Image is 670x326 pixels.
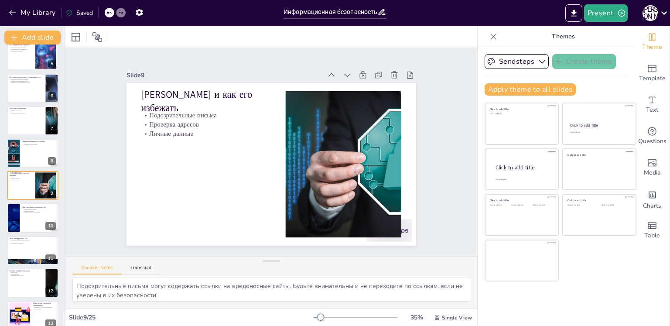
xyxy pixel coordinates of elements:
p: Осторожность при установке [22,145,56,147]
p: Защита устройств [10,241,56,243]
div: Slide 9 / 25 [69,313,314,322]
p: Обновления в области безопасности [33,306,56,308]
textarea: Подозрительные письма могут содержать ссылки на вредоносные сайты. Будьте внимательны и не перехо... [72,278,470,302]
span: Table [644,231,660,240]
p: Регулярные обновления [10,50,33,52]
button: Present [584,4,628,22]
div: Get real-time input from your audience [635,120,670,152]
p: Как защитить свои данные? [10,43,33,46]
p: Защита устройства [10,111,43,113]
p: Надежные источники [22,142,56,144]
button: Add slide [4,31,61,45]
span: Template [639,74,666,83]
div: Click to add text [602,204,629,206]
div: 5 [48,60,56,68]
p: Основы кибербезопасности [10,270,43,272]
p: Слишком хорошие предложения [22,212,56,213]
p: Как распознать мошенничество [22,206,56,208]
p: Themes [500,26,626,47]
button: Speaker Notes [72,265,122,275]
span: Theme [642,42,662,52]
div: Click to add text [490,113,552,115]
p: Защита мобильных устройств [22,140,56,142]
button: Sendsteps [485,54,549,69]
p: Закрытие уязвимостей [10,110,43,111]
button: Transcript [122,265,161,275]
p: Важность обновлений [10,107,43,110]
p: Проверка адресов [10,178,33,179]
p: Знание прав [10,272,43,274]
div: https://cdn.sendsteps.com/images/logo/sendsteps_logo_white.pnghttps://cdn.sendsteps.com/images/lo... [7,74,58,103]
p: [PERSON_NAME] и как его избежать [146,75,278,115]
div: 5 [7,41,58,70]
p: Обнаружение вредоносных программ [10,239,56,241]
p: Проверка адресов [144,106,275,129]
div: https://cdn.sendsteps.com/images/logo/sendsteps_logo_white.pnghttps://cdn.sendsteps.com/images/lo... [7,139,58,168]
div: 35 % [406,313,427,322]
button: Export to PowerPoint [565,4,582,22]
p: Грамматические ошибки [22,209,56,210]
div: Add charts and graphs [635,183,670,215]
p: Безопасное поведение в социальных сетях [10,76,43,79]
div: Click to add title [567,153,630,156]
p: Осторожность с незнакомыми людьми [10,82,43,84]
div: Layout [69,30,83,44]
p: Новые угрозы [33,308,56,310]
span: Media [644,168,661,178]
div: https://cdn.sendsteps.com/images/logo/sendsteps_logo_white.pnghttps://cdn.sendsteps.com/images/lo... [7,203,58,232]
button: М [PERSON_NAME] [643,4,658,22]
div: https://cdn.sendsteps.com/images/logo/sendsteps_logo_white.pnghttps://cdn.sendsteps.com/images/lo... [7,106,58,135]
div: Click to add text [567,204,595,206]
p: Антивирусные программы [22,144,56,145]
div: Click to add text [511,204,531,206]
p: Защита данных [10,273,43,275]
div: Add images, graphics, shapes or video [635,152,670,183]
div: 10 [45,222,56,230]
div: 12 [7,268,58,297]
button: Apply theme to all slides [485,83,576,96]
button: My Library [7,6,59,20]
p: Используйте сложные пароли [10,47,33,48]
p: Действия в случае угроз [10,275,43,277]
div: 11 [45,254,56,262]
div: Saved [66,9,93,17]
div: Click to add text [570,131,628,134]
button: Create theme [552,54,616,69]
p: Роль антивирусного ПО [10,237,56,240]
p: Регулярные обновления [10,243,56,244]
div: 8 [48,157,56,165]
div: Add text boxes [635,89,670,120]
span: Text [646,105,658,115]
div: 12 [45,287,56,295]
div: М [PERSON_NAME] [643,5,658,21]
div: 11 [7,236,58,265]
div: Click to add body [496,178,550,181]
div: Click to add title [570,123,628,128]
p: Не делитесь личной информацией [10,79,43,80]
span: Questions [638,137,667,146]
span: Charts [643,201,661,211]
div: 9 [48,189,56,197]
p: Подозрительные письма [145,97,276,120]
div: Add ready made slides [635,58,670,89]
div: Click to add text [490,204,509,206]
div: Click to add title [496,164,551,172]
div: 6 [48,92,56,100]
div: Click to add title [490,199,552,202]
input: Insert title [284,6,377,18]
span: Position [92,32,103,42]
p: Своевременные обновления [10,113,43,114]
div: 7 [48,125,56,133]
p: [PERSON_NAME] и как его избежать [10,172,33,177]
p: Методы защиты [33,310,56,312]
p: Подозрительные письма [10,176,33,178]
div: Change the overall theme [635,26,670,58]
div: Click to add text [533,204,552,206]
div: https://cdn.sendsteps.com/images/logo/sendsteps_logo_white.pnghttps://cdn.sendsteps.com/images/lo... [7,171,58,200]
p: Личные данные [10,179,33,181]
p: Настройки конфиденциальности [10,80,43,82]
span: Single View [442,314,472,321]
p: Личные данные [144,116,274,138]
div: Add a table [635,215,670,246]
div: Click to add title [567,199,630,202]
